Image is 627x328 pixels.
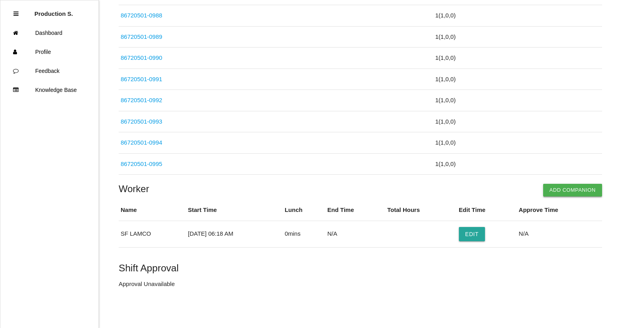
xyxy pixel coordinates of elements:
[119,184,602,194] h4: Worker
[13,4,19,23] div: Close
[121,118,162,125] a: 86720501-0993
[543,184,602,196] button: Add Companion
[517,200,602,221] th: Approve Time
[0,42,99,61] a: Profile
[283,221,326,247] td: 0 mins
[433,111,602,132] td: 1 ( 1 , 0 , 0 )
[121,97,162,103] a: 86720501-0992
[121,33,162,40] a: 86720501-0989
[433,90,602,111] td: 1 ( 1 , 0 , 0 )
[0,23,99,42] a: Dashboard
[119,263,602,273] h5: Shift Approval
[433,48,602,69] td: 1 ( 1 , 0 , 0 )
[385,200,457,221] th: Total Hours
[457,200,517,221] th: Edit Time
[517,221,602,247] td: N/A
[121,12,162,19] a: 86720501-0988
[433,132,602,154] td: 1 ( 1 , 0 , 0 )
[326,200,385,221] th: End Time
[119,221,186,247] td: SF LAMCO
[433,153,602,175] td: 1 ( 1 , 0 , 0 )
[121,76,162,82] a: 86720501-0991
[34,4,73,17] p: Production Shifts
[326,221,385,247] td: N/A
[186,221,283,247] td: [DATE] 06:18 AM
[0,61,99,80] a: Feedback
[283,200,326,221] th: Lunch
[121,54,162,61] a: 86720501-0990
[433,69,602,90] td: 1 ( 1 , 0 , 0 )
[433,5,602,27] td: 1 ( 1 , 0 , 0 )
[121,139,162,146] a: 86720501-0994
[0,80,99,99] a: Knowledge Base
[121,160,162,167] a: 86720501-0995
[119,280,602,289] p: Approval Unavailable
[459,227,485,241] button: Edit
[433,26,602,48] td: 1 ( 1 , 0 , 0 )
[119,200,186,221] th: Name
[186,200,283,221] th: Start Time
